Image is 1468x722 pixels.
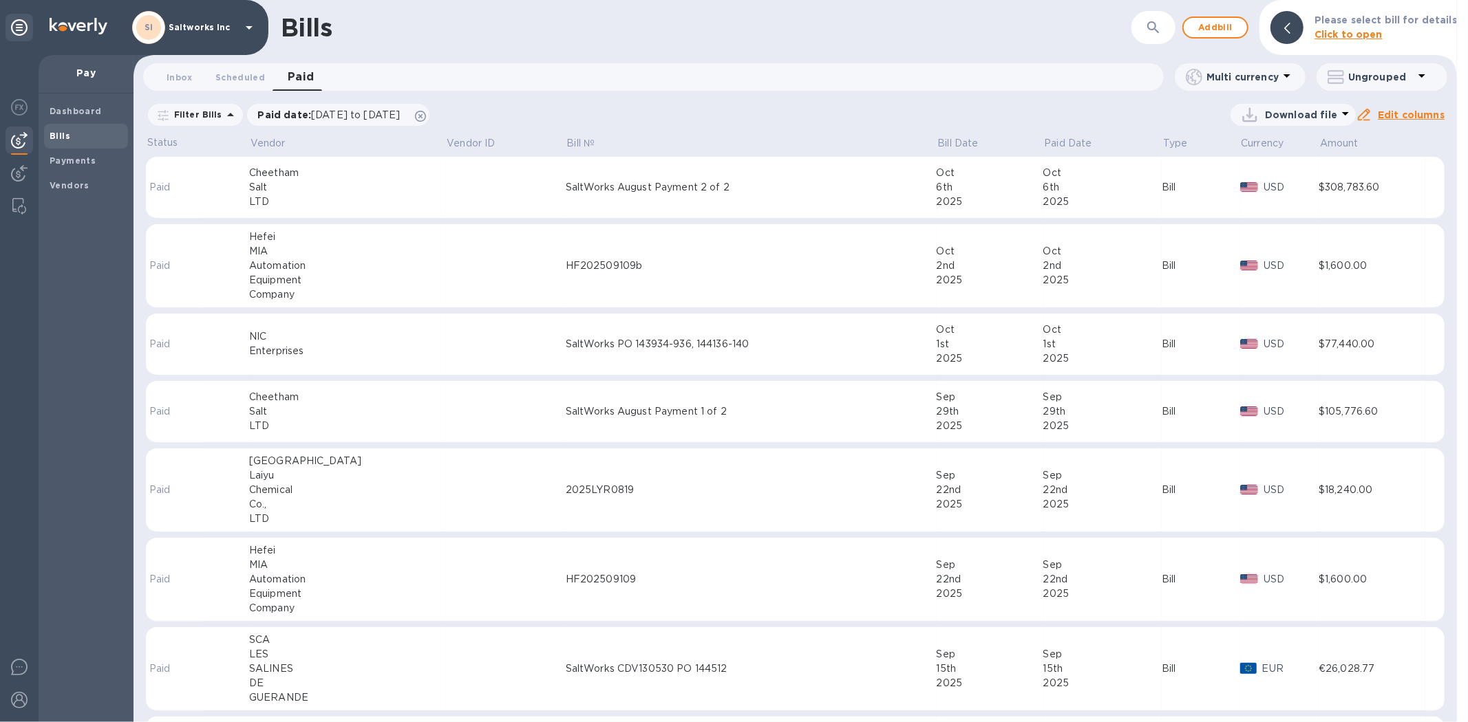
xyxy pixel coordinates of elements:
div: 2025 [937,351,1043,366]
div: Bill [1162,661,1240,676]
div: Bill [1162,404,1240,419]
img: USD [1240,406,1259,416]
img: Logo [50,18,107,34]
div: 22nd [1043,572,1162,587]
div: 15th [1043,661,1162,676]
div: 22nd [937,483,1043,497]
div: LTD [249,512,446,526]
span: Bill № [566,136,613,151]
div: 2025 [937,587,1043,601]
div: Chemical [249,483,446,497]
div: 2025 [1043,497,1162,512]
p: USD [1264,180,1319,195]
div: 2025 [1043,351,1162,366]
p: Paid [149,572,200,587]
p: USD [1264,404,1319,419]
span: Type [1163,136,1206,151]
div: 22nd [1043,483,1162,497]
p: Paid [149,337,200,351]
div: $1,600.00 [1319,259,1425,273]
div: SaltWorks August Payment 2 of 2 [566,180,937,195]
p: Type [1163,136,1188,151]
b: SI [145,22,153,32]
div: Company [249,601,446,615]
p: Vendor ID [447,136,495,151]
div: $18,240.00 [1319,483,1425,497]
div: LTD [249,419,446,433]
div: Sep [1043,390,1162,404]
p: Filter Bills [169,109,222,120]
div: Hefei [249,230,446,244]
div: 1st [937,337,1043,351]
div: Cheetham [249,166,446,180]
span: Bill Date [937,136,996,151]
b: Click to open [1315,29,1383,40]
div: Sep [937,647,1043,661]
div: Bill [1162,337,1240,351]
div: Bill [1162,180,1240,195]
div: Sep [1043,558,1162,572]
div: Sep [937,390,1043,404]
p: Currency [1241,136,1284,151]
span: Vendor [251,136,304,151]
p: Paid date : [258,108,407,122]
p: EUR [1262,661,1319,676]
b: Bills [50,131,70,141]
div: 6th [1043,180,1162,195]
div: LTD [249,195,446,209]
p: USD [1264,259,1319,273]
div: HF202509109 [566,572,937,587]
p: Vendor [251,136,286,151]
div: 2nd [937,259,1043,273]
div: Sep [937,468,1043,483]
b: Dashboard [50,106,102,116]
div: Salt [249,180,446,195]
div: 6th [937,180,1043,195]
img: USD [1240,261,1259,270]
u: Edit columns [1378,109,1445,120]
div: 2025 [1043,195,1162,209]
span: Amount [1320,136,1376,151]
div: Automation [249,259,446,273]
div: Laiyu [249,468,446,483]
div: Oct [1043,322,1162,337]
p: Paid Date [1044,136,1092,151]
div: 2025 [937,497,1043,512]
div: Oct [937,244,1043,259]
div: Co., [249,497,446,512]
p: Paid [149,661,200,676]
div: SCA [249,633,446,647]
div: 2025 [937,419,1043,433]
div: LES [249,647,446,661]
img: USD [1240,182,1259,192]
div: Oct [937,322,1043,337]
div: SaltWorks PO 143934-936, 144136-140 [566,337,937,351]
div: Oct [1043,166,1162,180]
p: Download file [1265,108,1337,122]
div: Bill [1162,259,1240,273]
img: USD [1240,574,1259,584]
p: Multi currency [1206,70,1279,84]
div: Hefei [249,543,446,558]
div: Sep [1043,647,1162,661]
div: 1st [1043,337,1162,351]
img: USD [1240,485,1259,494]
div: 22nd [937,572,1043,587]
span: Inbox [167,70,193,85]
div: 2025 [937,676,1043,690]
b: Vendors [50,180,89,190]
div: DE [249,676,446,690]
p: Pay [50,66,123,80]
p: Paid [149,259,200,273]
div: 2025 [937,195,1043,209]
div: 2025 [1043,676,1162,690]
img: USD [1240,339,1259,349]
p: Paid [149,483,200,497]
div: SaltWorks CDV130530 PO 144512 [566,661,937,676]
div: MIA [249,244,446,259]
div: Cheetham [249,390,446,404]
h1: Bills [281,13,332,42]
div: $77,440.00 [1319,337,1425,351]
span: Vendor ID [447,136,513,151]
span: Paid Date [1044,136,1109,151]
